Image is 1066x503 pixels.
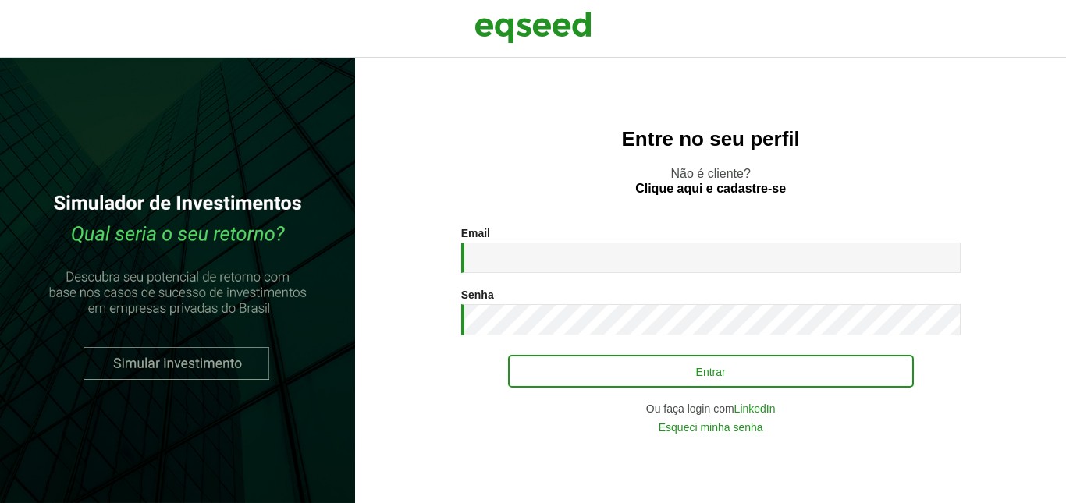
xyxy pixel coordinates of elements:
[386,128,1035,151] h2: Entre no seu perfil
[734,403,776,414] a: LinkedIn
[508,355,914,388] button: Entrar
[461,403,961,414] div: Ou faça login com
[461,228,490,239] label: Email
[474,8,592,47] img: EqSeed Logo
[659,422,763,433] a: Esqueci minha senha
[635,182,786,195] a: Clique aqui e cadastre-se
[386,166,1035,196] p: Não é cliente?
[461,289,494,300] label: Senha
